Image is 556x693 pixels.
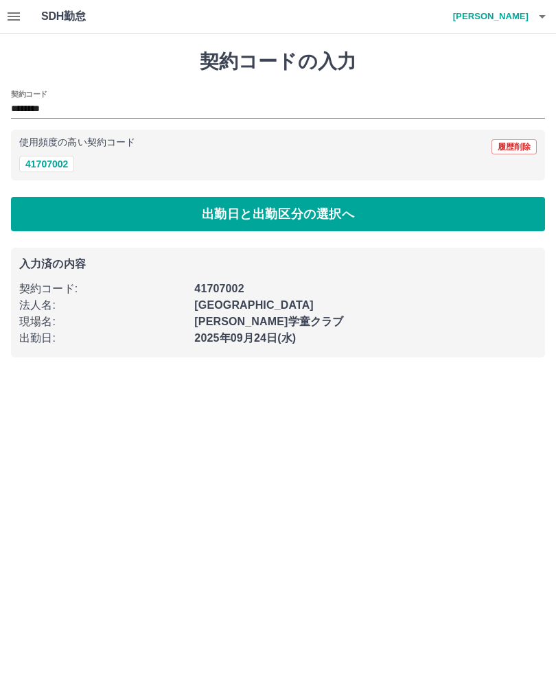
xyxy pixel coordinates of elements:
button: 41707002 [19,156,74,172]
b: 41707002 [194,283,244,294]
p: 現場名 : [19,314,186,330]
p: 契約コード : [19,281,186,297]
p: 法人名 : [19,297,186,314]
b: [GEOGRAPHIC_DATA] [194,299,314,311]
p: 入力済の内容 [19,259,537,270]
b: [PERSON_NAME]学童クラブ [194,316,343,327]
p: 出勤日 : [19,330,186,346]
p: 使用頻度の高い契約コード [19,138,135,148]
h1: 契約コードの入力 [11,50,545,73]
button: 出勤日と出勤区分の選択へ [11,197,545,231]
button: 履歴削除 [491,139,537,154]
b: 2025年09月24日(水) [194,332,296,344]
h2: 契約コード [11,89,47,99]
